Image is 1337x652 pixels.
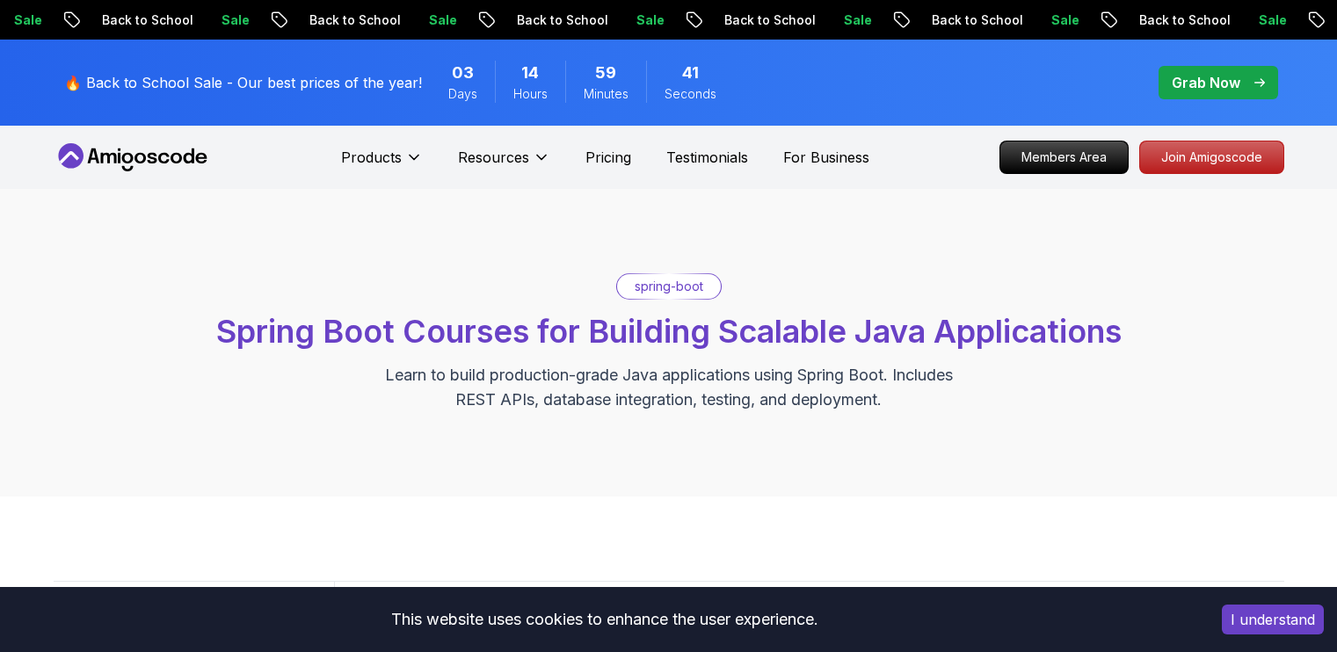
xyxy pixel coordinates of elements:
p: 🔥 Back to School Sale - Our best prices of the year! [64,72,422,93]
p: Members Area [1000,141,1128,173]
p: Back to School [295,11,415,29]
span: Days [448,85,477,103]
p: Sale [1245,11,1301,29]
button: Products [341,147,423,182]
span: Minutes [584,85,629,103]
a: Testimonials [666,147,748,168]
span: Spring Boot Courses for Building Scalable Java Applications [216,312,1122,351]
p: Back to School [918,11,1037,29]
a: Join Amigoscode [1139,141,1284,174]
p: Back to School [88,11,207,29]
p: Back to School [503,11,622,29]
p: Join Amigoscode [1140,141,1283,173]
p: Back to School [1125,11,1245,29]
p: Sale [830,11,886,29]
span: 41 Seconds [682,61,699,85]
p: Resources [458,147,529,168]
span: 3 Days [452,61,474,85]
a: For Business [783,147,869,168]
p: Products [341,147,402,168]
a: Pricing [585,147,631,168]
p: Learn to build production-grade Java applications using Spring Boot. Includes REST APIs, database... [374,363,964,412]
p: Sale [207,11,264,29]
span: 14 Hours [521,61,539,85]
p: Sale [415,11,471,29]
span: Hours [513,85,548,103]
p: Grab Now [1172,72,1240,93]
p: Sale [622,11,679,29]
span: 59 Minutes [595,61,616,85]
div: This website uses cookies to enhance the user experience. [13,600,1195,639]
p: spring-boot [635,278,703,295]
p: Sale [1037,11,1094,29]
span: Seconds [665,85,716,103]
button: Accept cookies [1222,605,1324,634]
button: Resources [458,147,550,182]
a: Members Area [999,141,1129,174]
p: Back to School [710,11,830,29]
